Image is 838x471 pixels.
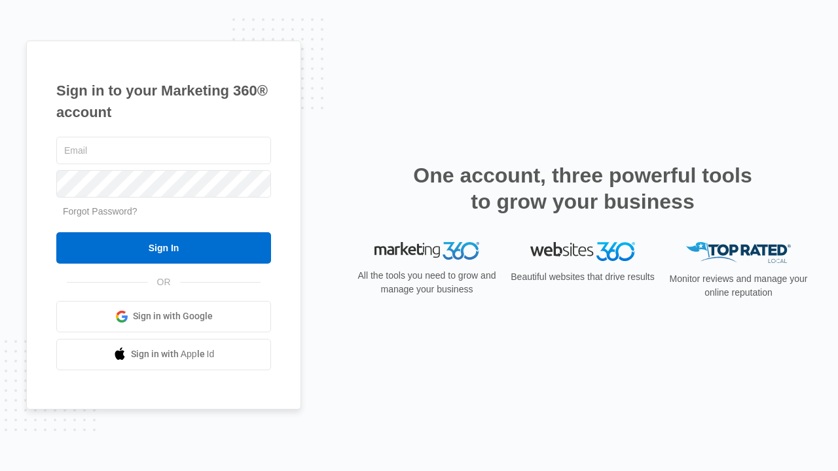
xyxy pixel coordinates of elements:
[374,242,479,260] img: Marketing 360
[56,80,271,123] h1: Sign in to your Marketing 360® account
[686,242,791,264] img: Top Rated Local
[354,269,500,296] p: All the tools you need to grow and manage your business
[63,206,137,217] a: Forgot Password?
[131,347,215,361] span: Sign in with Apple Id
[56,137,271,164] input: Email
[148,275,180,289] span: OR
[133,309,213,323] span: Sign in with Google
[509,270,656,284] p: Beautiful websites that drive results
[409,162,756,215] h2: One account, three powerful tools to grow your business
[56,301,271,332] a: Sign in with Google
[56,232,271,264] input: Sign In
[665,272,812,300] p: Monitor reviews and manage your online reputation
[56,339,271,370] a: Sign in with Apple Id
[530,242,635,261] img: Websites 360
